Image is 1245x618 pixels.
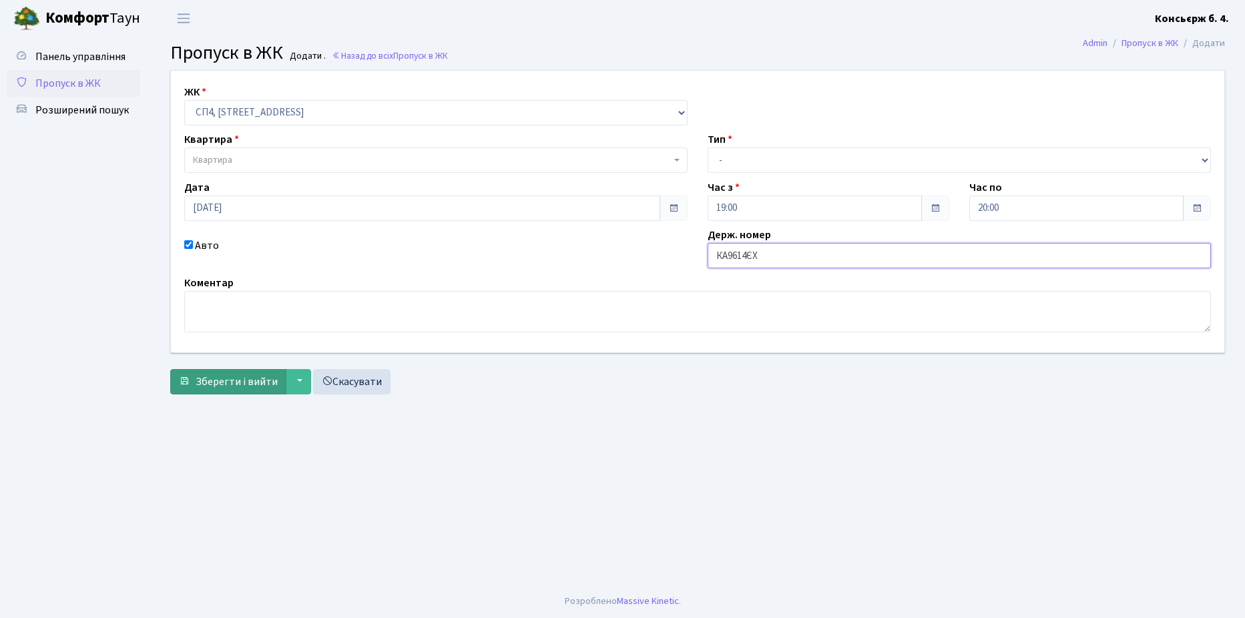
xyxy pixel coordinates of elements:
label: Авто [195,238,219,254]
label: Держ. номер [708,227,771,243]
span: Пропуск в ЖК [393,49,448,62]
label: Коментар [184,275,234,291]
b: Консьєрж б. 4. [1155,11,1229,26]
span: Таун [45,7,140,30]
small: Додати . [287,51,326,62]
button: Переключити навігацію [167,7,200,29]
label: Квартира [184,131,239,147]
button: Зберегти і вийти [170,369,286,394]
span: Пропуск в ЖК [170,39,283,66]
span: Квартира [193,153,232,167]
li: Додати [1178,36,1225,51]
a: Скасувати [313,369,391,394]
a: Консьєрж б. 4. [1155,11,1229,27]
span: Пропуск в ЖК [35,76,101,91]
div: Розроблено . [565,594,681,609]
a: Пропуск в ЖК [1122,36,1178,50]
nav: breadcrumb [1063,29,1245,57]
b: Комфорт [45,7,109,29]
span: Розширений пошук [35,103,129,117]
a: Admin [1083,36,1107,50]
label: Тип [708,131,732,147]
a: Massive Kinetic [617,594,679,608]
a: Пропуск в ЖК [7,70,140,97]
span: Зберегти і вийти [196,374,278,389]
a: Розширений пошук [7,97,140,123]
label: Дата [184,180,210,196]
label: ЖК [184,84,206,100]
img: logo.png [13,5,40,32]
input: АА1234АА [708,243,1211,268]
span: Панель управління [35,49,126,64]
a: Панель управління [7,43,140,70]
a: Назад до всіхПропуск в ЖК [332,49,448,62]
label: Час по [969,180,1002,196]
label: Час з [708,180,740,196]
